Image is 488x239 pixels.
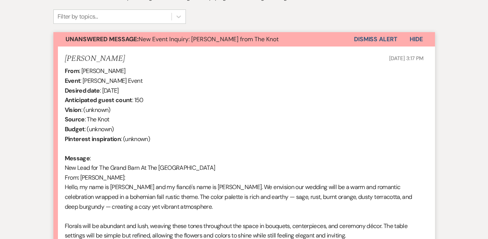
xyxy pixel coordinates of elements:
[65,135,121,143] b: Pinterest inspiration
[65,35,139,43] strong: Unanswered Message:
[65,35,279,43] span: New Event Inquiry: [PERSON_NAME] from The Knot
[389,55,423,62] span: [DATE] 3:17 PM
[65,115,85,123] b: Source
[354,32,398,47] button: Dismiss Alert
[65,154,90,162] b: Message
[65,87,100,95] b: Desired date
[58,12,98,21] div: Filter by topics...
[65,106,81,114] b: Vision
[65,67,79,75] b: From
[65,125,85,133] b: Budget
[53,32,354,47] button: Unanswered Message:New Event Inquiry: [PERSON_NAME] from The Knot
[410,35,423,43] span: Hide
[65,77,81,85] b: Event
[398,32,435,47] button: Hide
[65,54,125,64] h5: [PERSON_NAME]
[65,96,132,104] b: Anticipated guest count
